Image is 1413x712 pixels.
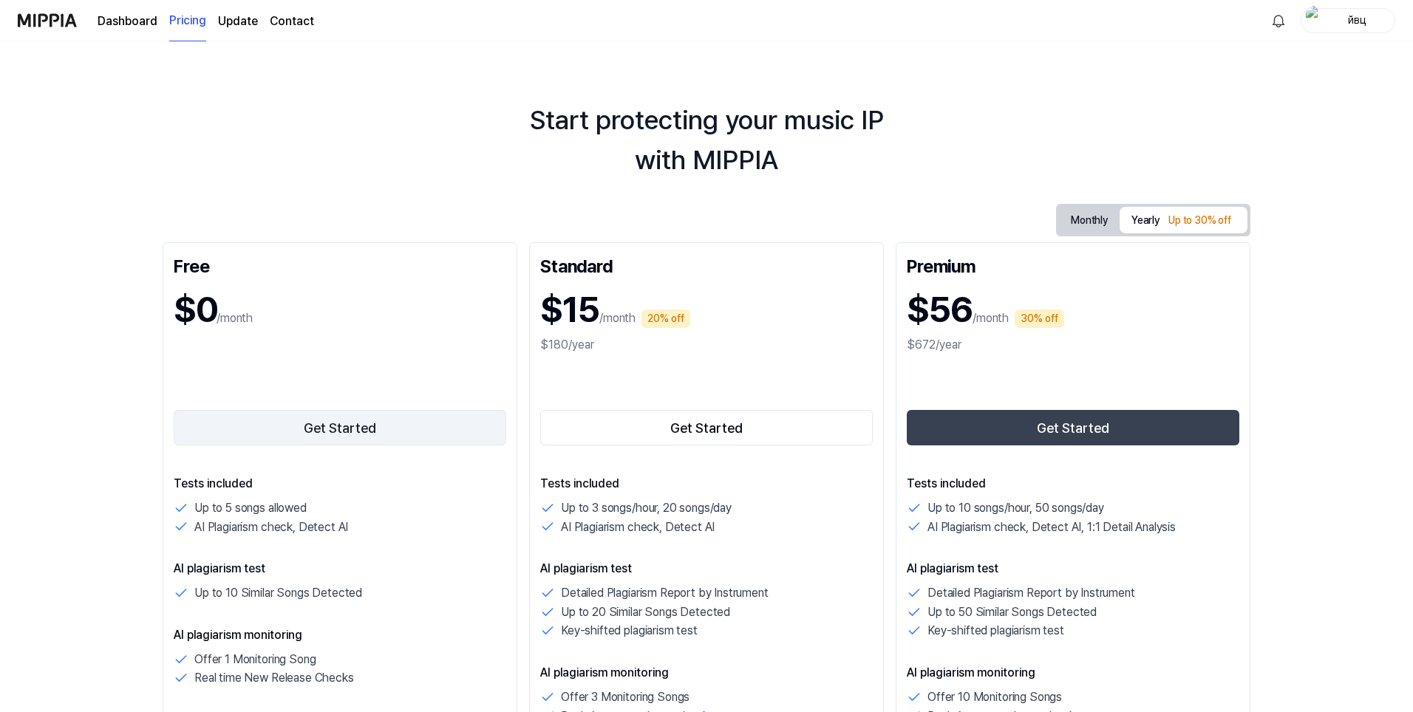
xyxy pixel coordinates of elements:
p: Up to 10 songs/hour, 50 songs/day [927,499,1104,518]
p: Key-shifted plagiarism test [561,621,698,640]
p: AI plagiarism monitoring [907,664,1239,682]
h1: $56 [907,283,973,336]
p: /month [973,309,1009,327]
p: Up to 20 Similar Songs Detected [561,603,730,622]
a: Contact [270,13,314,30]
div: Up to 30% off [1164,210,1236,232]
p: Up to 3 songs/hour, 20 songs/day [561,499,732,518]
p: Detailed Plagiarism Report by Instrument [927,583,1135,603]
div: Standard [540,253,873,277]
div: 20% off [641,309,690,328]
img: 알림 [1270,12,1287,30]
p: Up to 5 songs allowed [194,499,307,518]
div: $672/year [907,336,1239,354]
p: /month [599,309,636,327]
p: Offer 3 Monitoring Songs [561,688,690,707]
p: Up to 50 Similar Songs Detected [927,603,1097,622]
h1: $0 [174,283,217,336]
div: $180/year [540,336,873,354]
p: AI plagiarism monitoring [174,626,506,644]
a: Dashboard [98,13,157,30]
a: Get Started [540,407,873,448]
h1: $15 [540,283,599,336]
p: AI Plagiarism check, Detect AI, 1:1 Detail Analysis [927,518,1176,537]
p: Detailed Plagiarism Report by Instrument [561,583,769,603]
button: Get Started [174,410,506,445]
p: AI plagiarism test [907,560,1239,578]
div: 30% off [1015,309,1064,328]
img: profile [1306,6,1324,35]
a: Get Started [174,407,506,448]
p: Tests included [540,475,873,493]
div: Premium [907,253,1239,277]
p: Key-shifted plagiarism test [927,621,1064,640]
a: Get Started [907,407,1239,448]
p: AI plagiarism monitoring [540,664,873,682]
p: AI plagiarism test [174,560,506,578]
div: Free [174,253,506,277]
button: Get Started [540,410,873,445]
a: Pricing [169,1,206,41]
p: /month [217,309,253,327]
p: Up to 10 Similar Songs Detected [194,583,362,603]
button: Get Started [907,410,1239,445]
button: Monthly [1059,207,1120,234]
p: Tests included [174,475,506,493]
p: AI plagiarism test [540,560,873,578]
p: Offer 1 Monitoring Song [194,650,316,669]
button: Yearly [1120,207,1247,233]
button: profileйвц [1301,8,1395,33]
p: Tests included [907,475,1239,493]
p: Real time New Release Checks [194,668,354,688]
a: Update [218,13,258,30]
p: AI Plagiarism check, Detect AI [561,518,715,537]
p: AI Plagiarism check, Detect AI [194,518,348,537]
div: йвц [1328,12,1386,28]
p: Offer 10 Monitoring Songs [927,688,1062,707]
